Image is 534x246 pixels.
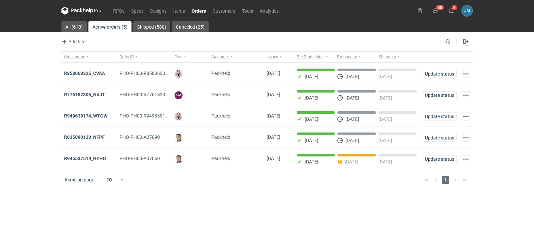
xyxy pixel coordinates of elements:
a: Designs [147,7,170,15]
p: [DATE] [345,138,359,143]
span: Production [337,54,357,60]
button: Shipment [377,52,419,62]
a: Orders [188,7,209,15]
p: [DATE] [345,74,359,79]
a: R776182306_NVJT [64,92,105,97]
p: [DATE] [378,95,392,101]
span: Order ID [119,54,134,60]
span: PHO-PH00-A07090 [119,134,160,140]
svg: Packhelp Pro [61,7,101,15]
span: Owner [175,54,186,60]
p: [DATE] [305,95,318,101]
span: Packhelp [211,71,230,76]
button: Order name [61,52,117,62]
span: Update status [425,157,454,161]
span: PHO-PH00-R776182306_NVJT [119,92,184,97]
p: [DATE] [378,159,392,164]
a: Customers [209,7,239,15]
figcaption: SM [175,91,183,99]
span: 1 [442,176,449,184]
button: Customer [209,52,264,62]
button: Update status [422,70,457,78]
button: Pre-Production [294,52,336,62]
span: Update status [425,135,454,140]
a: All (610) [61,21,87,32]
p: [DATE] [378,74,392,79]
span: Shipment [379,54,396,60]
button: Actions [462,134,470,142]
span: Packhelp [211,92,230,97]
span: PHO-PH00-R858063325_CVAA [119,71,184,76]
span: 11/08/2025 [267,92,280,97]
span: Customer [211,54,229,60]
button: JM [462,5,473,16]
button: Add filter [60,38,87,46]
p: [DATE] [345,159,358,164]
span: Update status [425,72,454,76]
a: Shipped (580) [133,21,170,32]
p: [DATE] [305,138,318,143]
div: Joanna Myślak [462,5,473,16]
p: [DATE] [305,74,318,79]
button: Update status [422,155,457,163]
span: Packhelp [211,134,230,140]
span: 31/07/2025 [267,156,280,161]
span: Packhelp [211,113,230,119]
a: Active orders (5) [88,21,131,32]
img: Klaudia Wiśniewska [175,70,183,78]
p: [DATE] [345,95,359,101]
a: Analytics [256,7,282,15]
span: PHO-PH00-R949639174_WTGW [119,113,187,119]
span: Update status [425,93,454,98]
span: 07/08/2025 [267,134,280,140]
button: Update status [422,134,457,142]
button: Production [336,52,377,62]
span: Items on page [65,176,94,183]
a: R858063325_CVAA [64,71,105,76]
img: Maciej Sikora [175,155,183,163]
span: Pre-Production [297,54,324,60]
p: [DATE] [378,138,392,143]
span: 12/08/2025 [267,71,280,76]
div: 10 [98,175,120,184]
a: RFQs [110,7,128,15]
a: R949639174_WTGW [64,113,107,119]
span: Order name [64,54,85,60]
img: Maciej Sikora [175,134,183,142]
button: Update status [422,91,457,99]
button: Order ID [117,52,172,62]
button: 8 [446,5,457,16]
button: Update status [422,113,457,121]
span: Issued [267,54,278,60]
span: PHO-PH00-A07050 [119,156,160,161]
button: Actions [462,70,470,78]
span: Update status [425,114,454,119]
input: Search [444,38,465,46]
p: [DATE] [345,117,359,122]
button: Issued [264,52,294,62]
a: Items [170,7,188,15]
a: Canceled (25) [172,21,209,32]
button: Actions [462,155,470,163]
p: [DATE] [305,159,318,164]
p: [DATE] [305,117,318,122]
p: [DATE] [378,117,392,122]
a: Specs [128,7,147,15]
a: R945537519_HYHO [64,156,106,161]
a: R835090123_NFPF [64,134,105,140]
button: 58 [430,5,441,16]
button: Actions [462,113,470,121]
span: Packhelp [211,156,230,161]
img: Klaudia Wiśniewska [175,113,183,121]
span: 08/08/2025 [267,113,280,119]
button: Actions [462,91,470,99]
a: Tools [239,7,256,15]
